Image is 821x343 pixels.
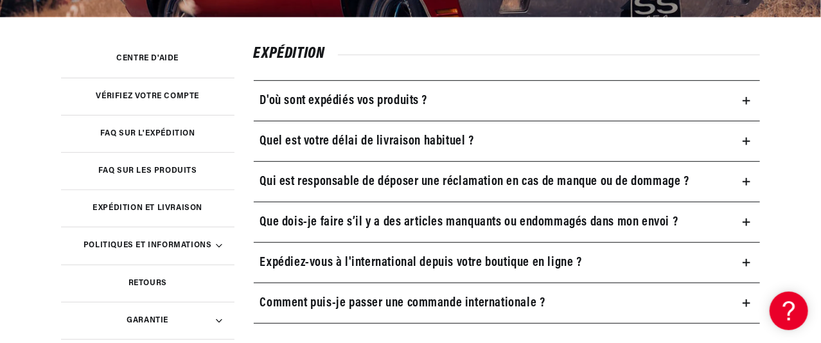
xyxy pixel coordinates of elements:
summary: Politiques et informations [61,227,234,264]
summary: D'où sont expédiés vos produits ? [254,81,761,121]
font: Garantie [127,317,168,324]
a: Centre d'aide [61,40,234,77]
font: FAQ sur les produits [98,167,197,175]
a: Vérifiez votre compte [61,78,234,115]
font: Quel est votre délai de livraison habituel ? [260,135,474,148]
a: FAQ sur les produits [61,152,234,189]
a: Expédition et livraison [61,189,234,227]
font: FAQ sur l'expédition [100,130,195,137]
summary: Comment puis-je passer une commande internationale ? [254,283,761,323]
font: Que dois-je faire s’il y a des articles manquants ou endommagés dans mon envoi ? [260,216,678,229]
font: Expédiez-vous à l'international depuis votre boutique en ligne ? [260,256,582,269]
font: Centre d'aide [116,55,179,62]
a: Retours [61,265,234,302]
font: D'où sont expédiés vos produits ? [260,94,428,107]
summary: Expédiez-vous à l'international depuis votre boutique en ligne ? [254,243,761,283]
font: Qui est responsable de déposer une réclamation en cas de manque ou de dommage ? [260,175,689,188]
summary: Qui est responsable de déposer une réclamation en cas de manque ou de dommage ? [254,162,761,202]
summary: Que dois-je faire s’il y a des articles manquants ou endommagés dans mon envoi ? [254,202,761,242]
font: Vérifiez votre compte [96,92,199,100]
font: Expédition [254,46,325,62]
font: Politiques et informations [84,242,212,249]
font: Comment puis-je passer une commande internationale ? [260,297,545,310]
a: FAQ sur l'expédition [61,115,234,152]
font: Expédition et livraison [93,204,202,212]
font: Retours [128,279,167,287]
summary: Quel est votre délai de livraison habituel ? [254,121,761,161]
summary: Garantie [61,302,234,339]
